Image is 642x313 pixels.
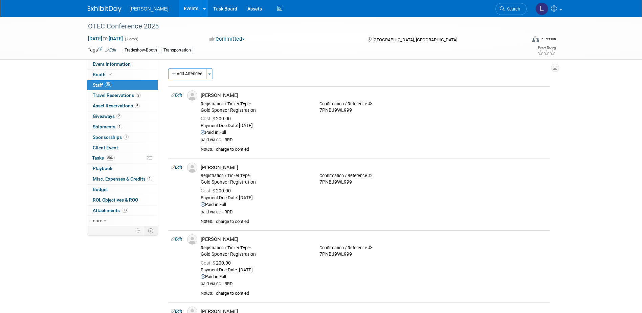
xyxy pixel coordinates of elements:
[487,35,556,45] div: Event Format
[102,36,109,41] span: to
[532,36,539,42] img: Format-Inperson.png
[201,164,547,171] div: [PERSON_NAME]
[93,145,118,150] span: Client Event
[171,237,182,242] a: Edit
[87,206,158,216] a: Attachments13
[92,155,115,161] span: Tasks
[201,267,547,273] div: Payment Due Date: [DATE]
[319,107,428,113] div: 7PNBJ9WL999
[87,122,158,132] a: Shipments1
[319,245,428,251] div: Confirmation / Reference #:
[216,219,547,225] div: charge to cont ed
[161,47,193,54] div: Transportation
[87,216,158,226] a: more
[201,116,234,121] span: 200.00
[87,143,158,153] a: Client Event
[93,187,108,192] span: Budget
[201,260,234,266] span: 200.00
[201,123,547,129] div: Payment Due Date: [DATE]
[201,202,547,208] div: Paid in Full
[93,124,122,129] span: Shipments
[201,188,216,193] span: Cost: $
[201,147,213,152] div: Notes:
[216,291,547,296] div: charge to cont ed
[124,37,138,41] span: (2 days)
[201,219,213,224] div: Notes:
[87,101,158,111] a: Asset Reservations6
[87,59,158,69] a: Event Information
[87,132,158,143] a: Sponsorships1
[105,82,111,87] span: 30
[117,124,122,129] span: 1
[505,6,520,12] span: Search
[201,137,547,143] div: paid via cc - RRD
[187,90,197,101] img: Associate-Profile-5.png
[201,260,216,266] span: Cost: $
[93,113,121,119] span: Giveaways
[87,164,158,174] a: Playbook
[93,72,113,77] span: Booth
[87,90,158,101] a: Travel Reservations2
[201,107,309,113] div: Gold Sponsor Registration
[147,176,152,181] span: 1
[216,147,547,152] div: charge to cont ed
[135,103,140,108] span: 6
[93,103,140,108] span: Asset Reservations
[201,281,547,287] div: paid via cc - RRD
[537,46,556,50] div: Event Rating
[201,188,234,193] span: 200.00
[87,153,158,163] a: Tasks80%
[319,173,428,179] div: Confirmation / Reference #:
[319,179,428,185] div: 7PNBJ9WL999
[201,116,216,121] span: Cost: $
[495,3,527,15] a: Search
[105,48,116,53] a: Edit
[201,195,547,201] div: Payment Due Date: [DATE]
[373,37,457,42] span: [GEOGRAPHIC_DATA], [GEOGRAPHIC_DATA]
[109,72,112,76] i: Booth reservation complete
[130,6,169,12] span: [PERSON_NAME]
[93,92,141,98] span: Travel Reservations
[540,37,556,42] div: In-Person
[124,134,129,140] span: 1
[93,61,131,67] span: Event Information
[201,291,213,296] div: Notes:
[123,47,159,54] div: Tradeshow-Booth
[132,226,144,235] td: Personalize Event Tab Strip
[87,195,158,205] a: ROI, Objectives & ROO
[116,113,121,119] span: 2
[87,111,158,122] a: Giveaways2
[201,236,547,243] div: [PERSON_NAME]
[201,251,309,257] div: Gold Sponsor Registration
[88,46,116,54] td: Tags
[87,70,158,80] a: Booth
[187,234,197,245] img: Associate-Profile-5.png
[319,251,428,257] div: 7PNBJ9WL999
[201,179,309,185] div: Gold Sponsor Registration
[93,134,129,140] span: Sponsorships
[319,101,428,107] div: Confirmation / Reference #:
[93,176,152,182] span: Misc. Expenses & Credits
[201,274,547,280] div: Paid in Full
[201,173,309,179] div: Registration / Ticket Type:
[201,92,547,99] div: [PERSON_NAME]
[144,226,158,235] td: Toggle Event Tabs
[106,155,115,161] span: 80%
[93,208,128,213] span: Attachments
[93,166,112,171] span: Playbook
[535,2,548,15] img: Latice Spann
[121,208,128,213] span: 13
[93,82,111,88] span: Staff
[201,245,309,251] div: Registration / Ticket Type:
[86,20,516,33] div: OTEC Conference 2025
[87,80,158,90] a: Staff30
[88,36,123,42] span: [DATE] [DATE]
[201,130,547,135] div: Paid in Full
[207,36,247,43] button: Committed
[88,6,121,13] img: ExhibitDay
[93,197,138,203] span: ROI, Objectives & ROO
[91,218,102,223] span: more
[201,101,309,107] div: Registration / Ticket Type:
[87,174,158,184] a: Misc. Expenses & Credits1
[87,185,158,195] a: Budget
